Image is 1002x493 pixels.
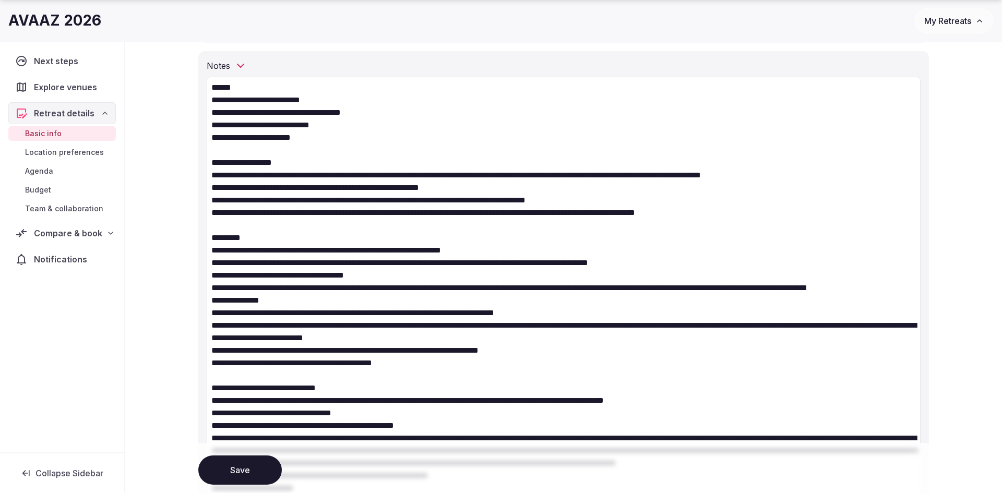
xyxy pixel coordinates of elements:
span: Compare & book [34,227,102,239]
span: Collapse Sidebar [35,468,103,478]
a: Explore venues [8,76,116,98]
span: My Retreats [924,16,971,26]
span: Explore venues [34,81,101,93]
span: Agenda [25,166,53,176]
a: Basic info [8,126,116,141]
span: Team & collaboration [25,203,103,214]
span: Location preferences [25,147,104,158]
h1: AVAAZ 2026 [8,10,101,31]
button: My Retreats [914,8,994,34]
span: Notifications [34,253,91,266]
a: Notifications [8,248,116,270]
a: Location preferences [8,145,116,160]
span: Budget [25,185,51,195]
h2: Notes [207,59,230,72]
button: Save [198,455,282,485]
a: Next steps [8,50,116,72]
a: Budget [8,183,116,197]
span: Next steps [34,55,82,67]
span: Basic info [25,128,62,139]
button: Collapse Sidebar [8,462,116,485]
span: Retreat details [34,107,94,119]
a: Agenda [8,164,116,178]
a: Team & collaboration [8,201,116,216]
